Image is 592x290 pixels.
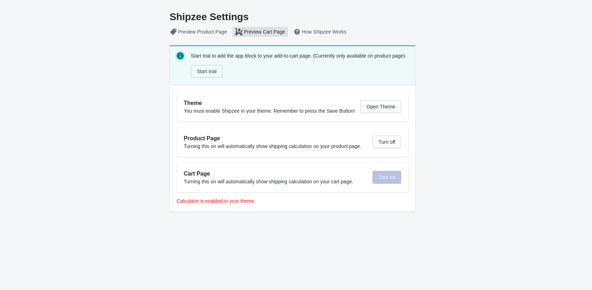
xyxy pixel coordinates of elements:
p: Calculator is enabled in your theme [177,197,409,205]
h2: Product Page [184,134,367,143]
button: How Shipzee Works [289,25,351,38]
button: Start trial [191,65,223,78]
button: Open Theme [361,100,401,113]
button: Turn off [373,136,401,148]
div: Start trial to add the app block to your add-to-cart page. (Currently only available on product p... [191,51,410,79]
span: Turn off [379,139,395,145]
button: Preview Product Page [165,25,231,38]
h2: Theme [184,99,355,107]
span: Start trial [197,69,217,74]
span: Turning this on will automatically show shipping calculation on your cart page. [184,179,353,184]
h1: Shipzee Settings [170,11,409,23]
button: Preview Cart Page [231,25,289,38]
span: You must enable Shipzee in your theme. [184,108,272,114]
span: Open Theme [367,104,395,110]
span: Remember to press the Save Button! [273,108,355,114]
span: Turning this on will automatically show shipping calculation on your product page. [184,143,362,149]
h2: Cart Page [184,170,367,178]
